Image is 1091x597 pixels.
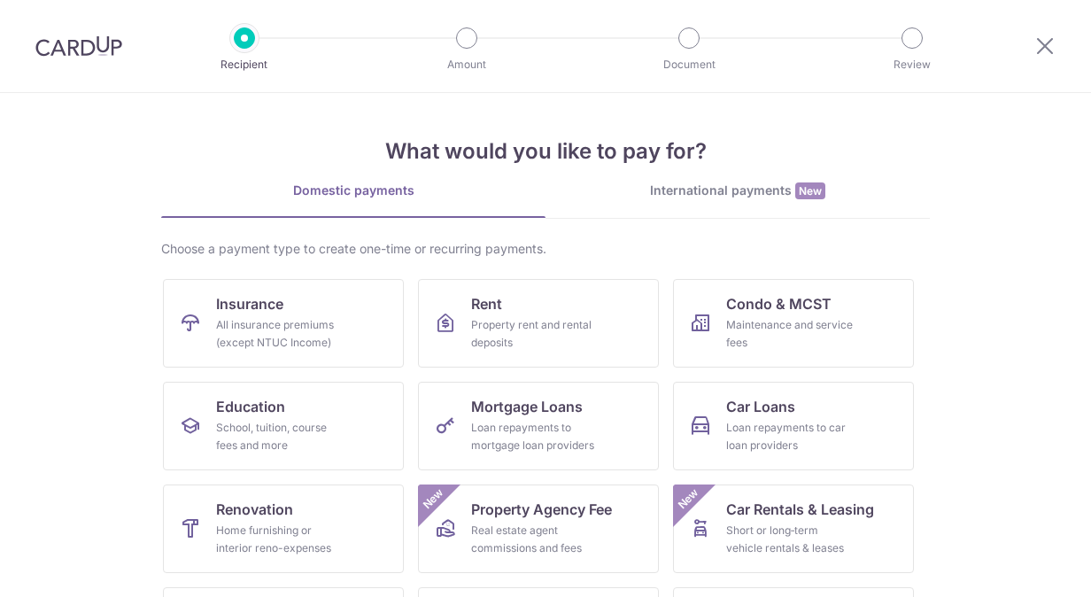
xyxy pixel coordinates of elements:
a: Mortgage LoansLoan repayments to mortgage loan providers [418,382,659,470]
a: Car Rentals & LeasingShort or long‑term vehicle rentals & leasesNew [673,485,914,573]
p: Document [623,56,754,74]
a: RentProperty rent and rental deposits [418,279,659,368]
div: Property rent and rental deposits [471,316,599,352]
div: Real estate agent commissions and fees [471,522,599,557]
div: Domestic payments [161,182,545,199]
div: All insurance premiums (except NTUC Income) [216,316,344,352]
span: Education [216,396,285,417]
a: RenovationHome furnishing or interior reno-expenses [163,485,404,573]
a: Property Agency FeeReal estate agent commissions and feesNew [418,485,659,573]
p: Review [847,56,978,74]
div: Loan repayments to mortgage loan providers [471,419,599,454]
span: New [419,485,448,514]
div: Choose a payment type to create one-time or recurring payments. [161,240,930,258]
span: New [674,485,703,514]
p: Recipient [179,56,310,74]
span: Property Agency Fee [471,499,612,520]
a: Condo & MCSTMaintenance and service fees [673,279,914,368]
div: International payments [545,182,930,200]
div: School, tuition, course fees and more [216,419,344,454]
span: Condo & MCST [726,293,832,314]
span: Car Loans [726,396,795,417]
span: Mortgage Loans [471,396,583,417]
a: Car LoansLoan repayments to car loan providers [673,382,914,470]
span: Rent [471,293,502,314]
p: Amount [401,56,532,74]
span: New [795,182,825,199]
a: EducationSchool, tuition, course fees and more [163,382,404,470]
img: CardUp [35,35,122,57]
div: Home furnishing or interior reno-expenses [216,522,344,557]
a: InsuranceAll insurance premiums (except NTUC Income) [163,279,404,368]
div: Maintenance and service fees [726,316,854,352]
span: Renovation [216,499,293,520]
span: Insurance [216,293,283,314]
div: Loan repayments to car loan providers [726,419,854,454]
div: Short or long‑term vehicle rentals & leases [726,522,854,557]
span: Car Rentals & Leasing [726,499,874,520]
h4: What would you like to pay for? [161,136,930,167]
